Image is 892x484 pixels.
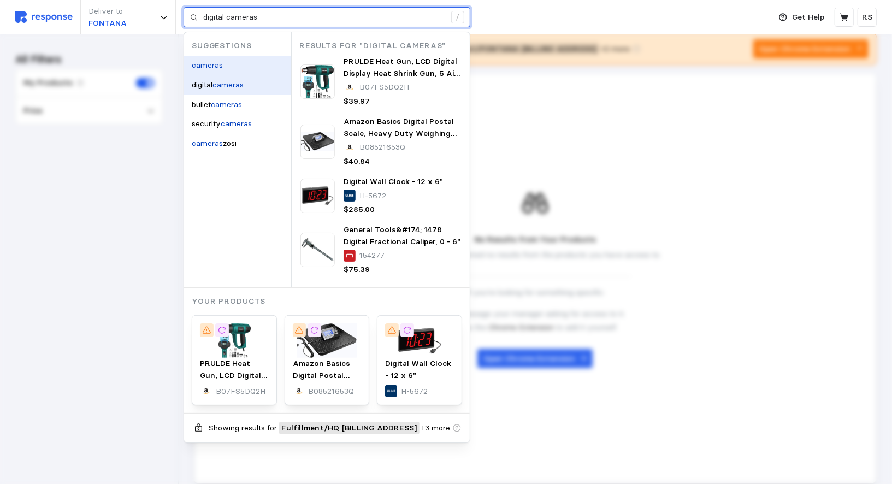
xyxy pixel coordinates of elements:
p: $75.39 [344,264,370,276]
span: zosi [223,138,237,148]
span: General Tools&#174; 1478 Digital Fractional Caliper, 0 - 6" [344,225,460,246]
img: 81VYn72s52L._AC_SX679_.jpg [293,323,362,358]
img: sp153305648_sc7 [300,233,335,267]
p: H-5672 [401,386,428,398]
input: Search for a product name or SKU [203,8,445,27]
span: + 3 more [422,422,451,434]
p: Your Products [192,296,470,308]
img: 6145GeH7VJL._AC_SX679_.jpg [200,323,269,358]
img: H-5672 [300,179,335,213]
p: Suggestions [192,40,291,52]
button: Get Help [772,7,831,28]
p: RS [862,11,872,23]
p: H-5672 [359,190,386,202]
mark: cameras [192,138,223,148]
span: security [192,119,221,128]
img: 6145GeH7VJL._AC_SX679_.jpg [300,64,335,99]
p: B08521653Q [359,141,405,154]
p: B08521653Q [309,386,355,398]
p: FONTANA [88,17,127,29]
p: Get Help [793,11,825,23]
span: Digital Wall Clock - 12 x 6" [344,176,443,186]
span: Amazon Basics Digital Postal Scale, Heavy Duty Weighing Platform for Packages, Shipping, 660 lb C... [344,116,457,185]
span: Digital Wall Clock - 12 x 6" [385,358,451,380]
p: $40.84 [344,156,370,168]
mark: cameras [211,99,242,109]
span: bullet [192,99,211,109]
p: Deliver to [88,5,127,17]
img: 81VYn72s52L._AC_SX679_.jpg [300,125,335,159]
span: Amazon Basics Digital Postal Scale, Heavy Duty Weighing Platform for Packages, Shipping, 660 lb C... [293,358,360,475]
p: B07FS5DQ2H [216,386,265,398]
span: digital [192,80,212,90]
mark: cameras [221,119,252,128]
p: 154277 [359,250,385,262]
p: $285.00 [344,204,375,216]
mark: cameras [192,60,223,70]
button: RS [858,8,877,27]
img: svg%3e [15,11,73,23]
p: Results for "digital cameras" [299,40,470,52]
div: / [451,11,464,24]
img: H-5672 [385,323,454,358]
p: $39.97 [344,96,370,108]
p: B07FS5DQ2H [359,81,409,93]
span: Fulfillment / HQ [BILLING ADDRESS] [282,422,417,434]
mark: cameras [212,80,244,90]
p: Showing results for [209,422,277,434]
span: PRULDE Heat Gun, LCD Digital Display Heat Shrink Gun, 5 Air Flows/120°F-1200°F Variable Temps/6 N... [344,56,460,125]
